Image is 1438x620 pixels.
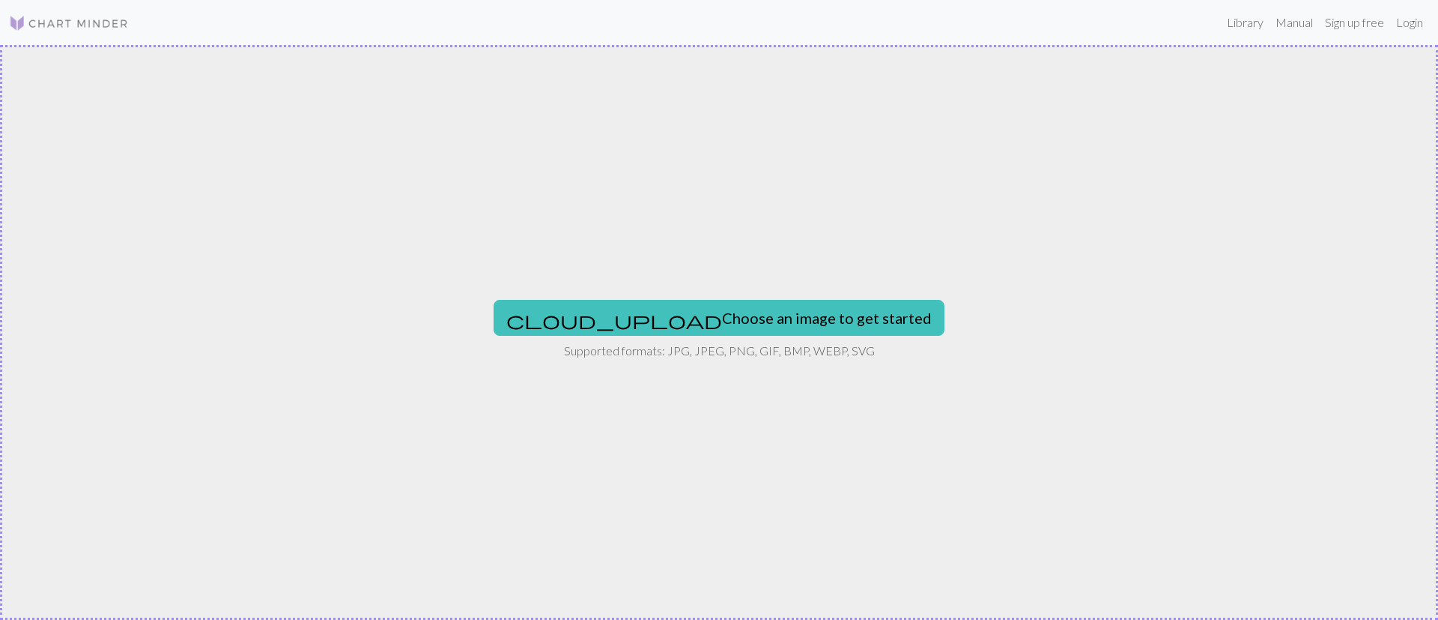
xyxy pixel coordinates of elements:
button: Choose an image to get started [494,300,944,336]
span: cloud_upload [506,310,722,331]
a: Login [1390,7,1429,37]
p: Supported formats: JPG, JPEG, PNG, GIF, BMP, WEBP, SVG [564,342,875,360]
a: Sign up free [1319,7,1390,37]
a: Library [1221,7,1269,37]
img: Logo [9,14,129,32]
a: Manual [1269,7,1319,37]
